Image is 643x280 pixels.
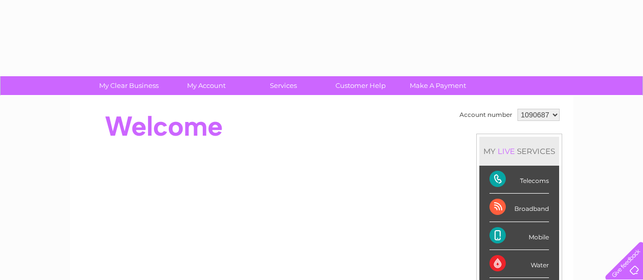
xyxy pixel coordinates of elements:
td: Account number [457,106,515,123]
div: Water [489,250,549,278]
div: Telecoms [489,166,549,194]
a: Make A Payment [396,76,480,95]
a: Services [241,76,325,95]
a: My Clear Business [87,76,171,95]
a: My Account [164,76,248,95]
a: Customer Help [319,76,403,95]
div: LIVE [496,146,517,156]
div: Broadband [489,194,549,222]
div: MY SERVICES [479,137,559,166]
div: Mobile [489,222,549,250]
